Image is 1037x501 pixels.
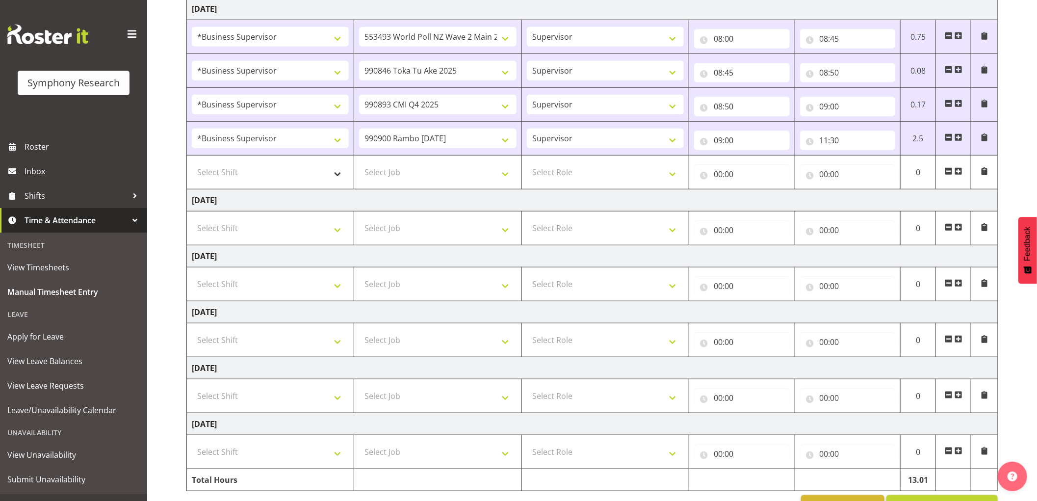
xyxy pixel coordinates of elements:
span: Leave/Unavailability Calendar [7,403,140,418]
td: 0.17 [901,88,936,122]
td: 0 [901,211,936,245]
input: Click to select... [694,164,790,184]
input: Click to select... [800,63,896,82]
input: Click to select... [694,63,790,82]
span: Shifts [25,188,128,203]
div: Leave [2,304,145,324]
td: 0.08 [901,54,936,88]
span: Submit Unavailability [7,472,140,487]
input: Click to select... [694,131,790,150]
input: Click to select... [800,131,896,150]
input: Click to select... [694,388,790,408]
button: Feedback - Show survey [1018,217,1037,284]
div: Timesheet [2,235,145,255]
div: Unavailability [2,422,145,443]
a: Manual Timesheet Entry [2,280,145,304]
span: Feedback [1023,227,1032,261]
input: Click to select... [694,276,790,296]
td: 2.5 [901,122,936,156]
input: Click to select... [694,29,790,49]
input: Click to select... [694,97,790,116]
input: Click to select... [800,29,896,49]
input: Click to select... [800,444,896,464]
input: Click to select... [694,220,790,240]
input: Click to select... [800,220,896,240]
td: 0 [901,267,936,301]
a: Submit Unavailability [2,467,145,492]
span: Inbox [25,164,142,179]
input: Click to select... [694,444,790,464]
td: 0 [901,323,936,357]
div: Symphony Research [27,76,120,90]
input: Click to select... [694,332,790,352]
input: Click to select... [800,97,896,116]
td: [DATE] [187,189,998,211]
td: 0 [901,435,936,469]
img: help-xxl-2.png [1008,472,1017,481]
a: Apply for Leave [2,324,145,349]
td: 13.01 [901,469,936,491]
span: View Unavailability [7,448,140,462]
span: Apply for Leave [7,329,140,344]
td: [DATE] [187,413,998,435]
span: View Leave Balances [7,354,140,369]
a: View Leave Requests [2,373,145,398]
td: 0.75 [901,20,936,54]
span: Manual Timesheet Entry [7,285,140,299]
input: Click to select... [800,276,896,296]
a: Leave/Unavailability Calendar [2,398,145,422]
a: View Unavailability [2,443,145,467]
td: [DATE] [187,357,998,379]
a: View Timesheets [2,255,145,280]
span: View Timesheets [7,260,140,275]
span: View Leave Requests [7,378,140,393]
input: Click to select... [800,388,896,408]
input: Click to select... [800,332,896,352]
td: Total Hours [187,469,354,491]
td: [DATE] [187,245,998,267]
span: Roster [25,139,142,154]
td: 0 [901,379,936,413]
td: [DATE] [187,301,998,323]
span: Time & Attendance [25,213,128,228]
img: Rosterit website logo [7,25,88,44]
a: View Leave Balances [2,349,145,373]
